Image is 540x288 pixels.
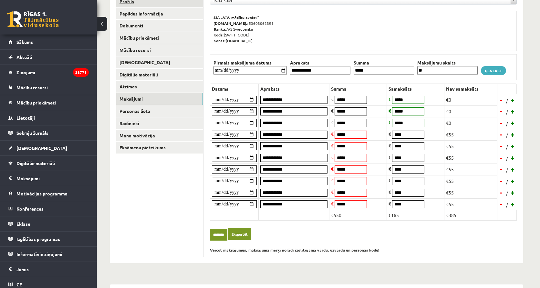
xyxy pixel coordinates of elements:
[389,143,391,148] span: €
[387,84,444,94] th: Samaksāts
[389,96,391,102] span: €
[444,175,497,187] td: €55
[444,210,497,220] td: €385
[116,8,203,20] a: Papildus informācija
[228,228,251,240] a: Eksportēt
[331,189,334,195] span: €
[116,32,203,44] a: Mācību priekšmeti
[213,21,249,26] b: [DOMAIN_NAME].:
[389,154,391,160] span: €
[505,178,509,185] span: /
[505,202,509,208] span: /
[116,81,203,93] a: Atzīmes
[505,97,509,104] span: /
[8,262,89,277] a: Jumis
[16,191,67,196] span: Motivācijas programma
[16,236,60,242] span: Izglītības programas
[444,117,497,129] td: €0
[16,54,32,60] span: Aktuāli
[444,140,497,152] td: €55
[8,232,89,246] a: Izglītības programas
[331,166,334,172] span: €
[213,15,513,44] p: 53603062391 A/S Swedbanka [SWIFT_CODE] [FINANCIAL_ID]
[116,93,203,105] a: Maksājumi
[389,166,391,172] span: €
[16,65,89,80] legend: Ziņojumi
[16,100,56,105] span: Mācību priekšmeti
[505,120,509,127] span: /
[510,199,516,209] a: +
[331,96,334,102] span: €
[498,164,504,174] a: -
[213,15,260,20] b: SIA „V.V. mācību centrs”
[444,84,497,94] th: Nav samaksāts
[8,141,89,155] a: [DEMOGRAPHIC_DATA]
[329,210,387,220] td: €550
[210,84,259,94] th: Datums
[331,108,334,114] span: €
[498,130,504,139] a: -
[16,84,48,90] span: Mācību resursi
[8,216,89,231] a: Eklase
[505,132,509,139] span: /
[331,143,334,148] span: €
[116,44,203,56] a: Mācību resursi
[505,190,509,197] span: /
[510,141,516,151] a: +
[331,201,334,206] span: €
[8,125,89,140] a: Sekmju žurnāls
[510,106,516,116] a: +
[16,130,48,136] span: Sekmju žurnāls
[213,26,226,32] b: Banka:
[16,221,30,227] span: Eklase
[498,153,504,163] a: -
[481,66,506,75] a: Ģenerēt
[389,108,391,114] span: €
[213,32,224,37] b: Kods:
[444,94,497,105] td: €0
[331,119,334,125] span: €
[498,199,504,209] a: -
[16,145,67,151] span: [DEMOGRAPHIC_DATA]
[498,95,504,105] a: -
[510,188,516,197] a: +
[510,176,516,186] a: +
[16,160,55,166] span: Digitālie materiāli
[498,176,504,186] a: -
[444,105,497,117] td: €0
[444,129,497,140] td: €55
[16,39,33,45] span: Sākums
[498,118,504,128] a: -
[210,247,379,253] b: Veicot maksājumus, maksājuma mērķī norādi izglītojamā vārdu, uzvārdu un personas kodu!
[213,38,226,43] b: Konts:
[389,119,391,125] span: €
[505,144,509,150] span: /
[510,153,516,163] a: +
[498,141,504,151] a: -
[116,20,203,32] a: Dokumenti
[331,177,334,183] span: €
[8,110,89,125] a: Lietotāji
[510,118,516,128] a: +
[8,35,89,49] a: Sākums
[505,155,509,162] span: /
[16,282,22,287] span: CE
[116,130,203,142] a: Mana motivācija
[444,198,497,210] td: €55
[510,95,516,105] a: +
[8,171,89,186] a: Maksājumi
[116,117,203,129] a: Radinieki
[389,177,391,183] span: €
[387,210,444,220] td: €165
[444,164,497,175] td: €55
[73,68,89,77] i: 38771
[288,59,352,66] th: Apraksts
[16,115,35,121] span: Lietotāji
[329,84,387,94] th: Summa
[16,266,29,272] span: Jumis
[8,186,89,201] a: Motivācijas programma
[16,251,62,257] span: Informatīvie ziņojumi
[16,206,44,212] span: Konferences
[8,201,89,216] a: Konferences
[331,131,334,137] span: €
